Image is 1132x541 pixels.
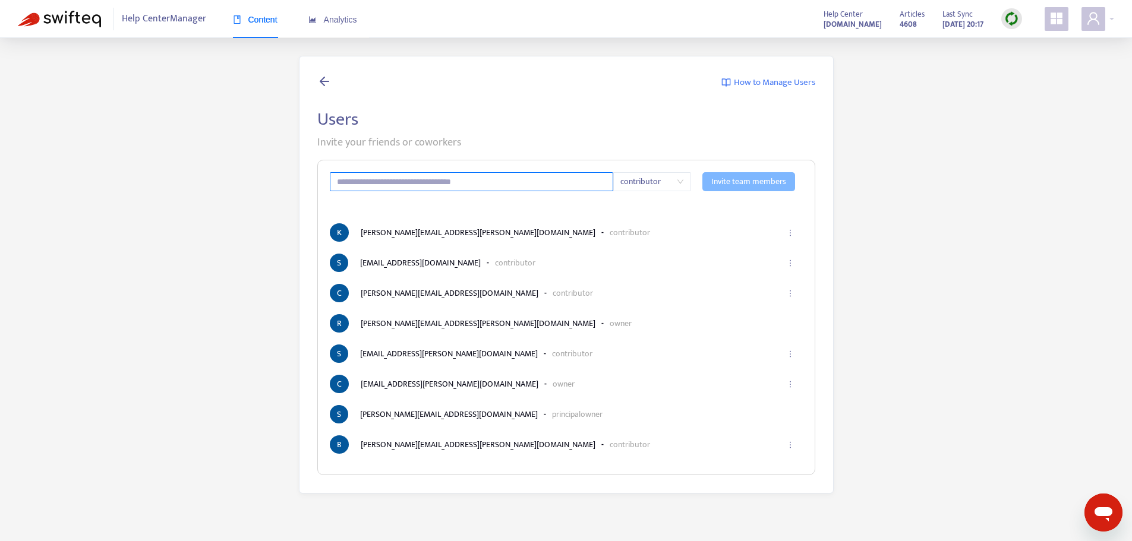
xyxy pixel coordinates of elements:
[824,17,882,31] a: [DOMAIN_NAME]
[786,259,794,267] span: ellipsis
[330,344,803,363] li: [EMAIL_ADDRESS][PERSON_NAME][DOMAIN_NAME]
[330,314,803,333] li: [PERSON_NAME][EMAIL_ADDRESS][PERSON_NAME][DOMAIN_NAME]
[317,109,815,130] h2: Users
[610,226,650,239] p: contributor
[900,18,917,31] strong: 4608
[780,432,799,458] button: ellipsis
[308,15,317,24] span: area-chart
[786,229,794,237] span: ellipsis
[721,74,815,91] a: How to Manage Users
[330,254,803,272] li: [EMAIL_ADDRESS][DOMAIN_NAME]
[780,371,799,397] button: ellipsis
[487,257,489,269] b: -
[1049,11,1064,26] span: appstore
[786,380,794,388] span: ellipsis
[330,435,803,454] li: [PERSON_NAME][EMAIL_ADDRESS][PERSON_NAME][DOMAIN_NAME]
[900,8,925,21] span: Articles
[330,344,348,363] span: S
[330,405,348,423] span: S
[610,317,632,330] p: owner
[495,257,535,269] p: contributor
[330,405,803,423] li: [PERSON_NAME][EMAIL_ADDRESS][DOMAIN_NAME]
[601,226,604,239] b: -
[544,347,546,360] b: -
[1086,11,1101,26] span: user
[308,15,357,24] span: Analytics
[601,438,604,451] b: -
[330,435,349,454] span: B
[786,350,794,358] span: ellipsis
[780,250,799,276] button: ellipsis
[734,76,815,90] span: How to Manage Users
[330,314,349,333] span: R
[330,284,803,302] li: [PERSON_NAME][EMAIL_ADDRESS][DOMAIN_NAME]
[330,223,349,242] span: K
[1084,493,1122,531] iframe: Button to launch messaging window
[620,173,683,191] span: contributor
[1004,11,1019,26] img: sync.dc5367851b00ba804db3.png
[18,11,101,27] img: Swifteq
[780,280,799,306] button: ellipsis
[233,15,278,24] span: Content
[544,287,547,299] b: -
[553,287,593,299] p: contributor
[824,18,882,31] strong: [DOMAIN_NAME]
[780,341,799,367] button: ellipsis
[330,254,348,272] span: S
[601,317,604,330] b: -
[330,284,349,302] span: C
[702,172,795,191] button: Invite team members
[233,15,241,24] span: book
[721,78,731,87] img: image-link
[122,8,206,30] span: Help Center Manager
[942,8,973,21] span: Last Sync
[942,18,983,31] strong: [DATE] 20:17
[780,220,799,246] button: ellipsis
[544,378,547,390] b: -
[330,375,803,393] li: [EMAIL_ADDRESS][PERSON_NAME][DOMAIN_NAME]
[330,375,349,393] span: C
[610,438,650,451] p: contributor
[330,223,803,242] li: [PERSON_NAME][EMAIL_ADDRESS][PERSON_NAME][DOMAIN_NAME]
[552,347,592,360] p: contributor
[552,408,603,420] p: principal owner
[317,135,815,151] p: Invite your friends or coworkers
[553,378,575,390] p: owner
[786,441,794,449] span: ellipsis
[786,289,794,298] span: ellipsis
[544,408,546,420] b: -
[824,8,863,21] span: Help Center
